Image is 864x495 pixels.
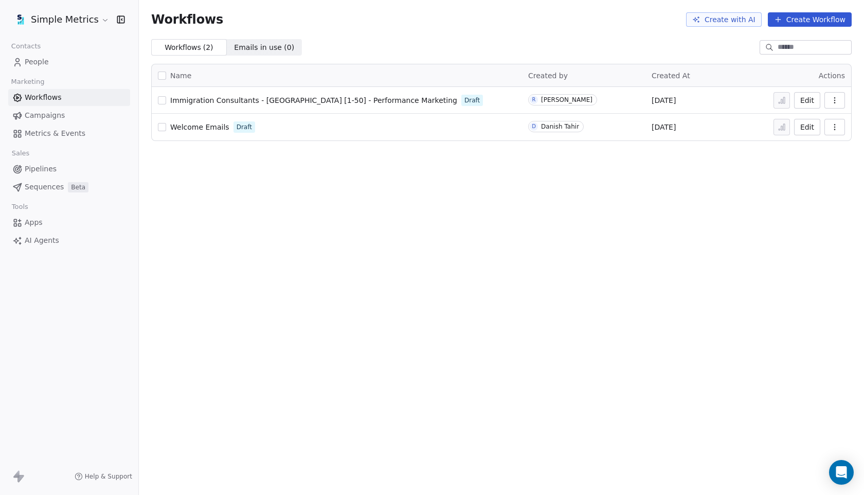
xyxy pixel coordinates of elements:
span: Contacts [7,39,45,54]
a: Metrics & Events [8,125,130,142]
button: Edit [794,92,820,109]
span: Marketing [7,74,49,90]
span: Pipelines [25,164,57,174]
span: Name [170,70,191,81]
span: AI Agents [25,235,59,246]
div: Open Intercom Messenger [829,460,854,485]
span: [DATE] [652,122,676,132]
span: Immigration Consultants - [GEOGRAPHIC_DATA] [1-50] - Performance Marketing [170,96,457,104]
span: Welcome Emails [170,123,229,131]
a: Help & Support [75,472,132,481]
a: Pipelines [8,161,130,178]
button: Create with AI [686,12,762,27]
div: R [532,96,536,104]
div: D [532,122,536,131]
a: Workflows [8,89,130,106]
button: Simple Metrics [12,11,110,28]
a: Apps [8,214,130,231]
span: Draft [237,122,252,132]
span: [DATE] [652,95,676,105]
span: Workflows [25,92,62,103]
span: Sales [7,146,34,161]
button: Edit [794,119,820,135]
span: Actions [819,72,845,80]
img: sm-oviond-logo.png [14,13,27,26]
div: Danish Tahir [541,123,579,130]
span: Simple Metrics [31,13,99,26]
span: Workflows [151,12,223,27]
a: Campaigns [8,107,130,124]
span: People [25,57,49,67]
span: Tools [7,199,32,215]
span: Created At [652,72,690,80]
button: Create Workflow [768,12,852,27]
span: Beta [68,182,88,192]
span: Sequences [25,182,64,192]
span: Draft [464,96,480,105]
span: Emails in use ( 0 ) [234,42,294,53]
a: People [8,54,130,70]
span: Created by [528,72,568,80]
a: AI Agents [8,232,130,249]
a: Welcome Emails [170,122,229,132]
span: Help & Support [85,472,132,481]
span: Apps [25,217,43,228]
div: [PERSON_NAME] [541,96,592,103]
span: Campaigns [25,110,65,121]
a: Immigration Consultants - [GEOGRAPHIC_DATA] [1-50] - Performance Marketing [170,95,457,105]
a: SequencesBeta [8,179,130,196]
span: Metrics & Events [25,128,85,139]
